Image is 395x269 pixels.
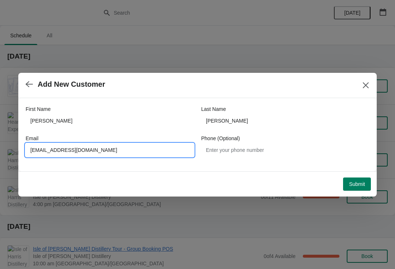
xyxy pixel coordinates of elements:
[201,114,369,127] input: Smith
[26,143,194,157] input: Enter your email
[359,79,372,92] button: Close
[343,178,371,191] button: Submit
[201,105,226,113] label: Last Name
[349,181,365,187] span: Submit
[201,135,240,142] label: Phone (Optional)
[26,114,194,127] input: John
[26,105,50,113] label: First Name
[201,143,369,157] input: Enter your phone number
[38,80,105,89] h2: Add New Customer
[26,135,38,142] label: Email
